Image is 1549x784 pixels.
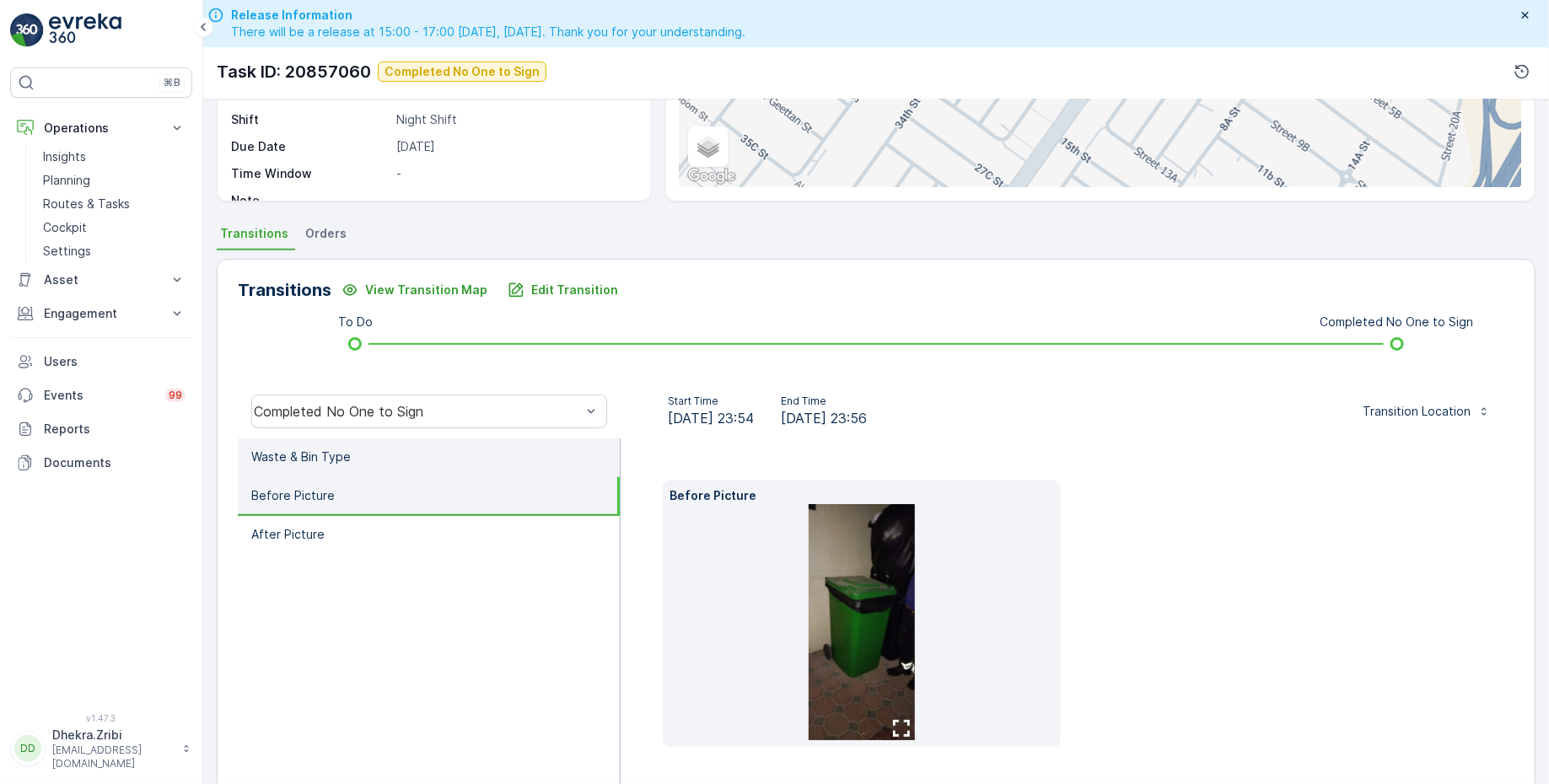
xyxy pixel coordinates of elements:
a: Documents [10,446,192,480]
p: [DATE] [396,138,633,155]
button: DDDhekra.Zribi[EMAIL_ADDRESS][DOMAIN_NAME] [10,727,192,771]
button: Transition Location [1353,398,1501,425]
img: logo_light-DOdMpM7g.png [49,13,121,47]
p: Operations [44,120,159,137]
p: Insights [43,148,86,165]
p: Edit Transition [531,282,618,298]
p: Routes & Tasks [43,196,130,212]
button: Edit Transition [498,277,628,303]
span: Orders [305,225,347,242]
div: Completed No One to Sign [254,404,581,419]
button: Operations [10,111,192,145]
a: Routes & Tasks [36,192,192,216]
p: 99 [169,389,182,402]
p: Shift [231,111,390,128]
p: Planning [43,172,90,189]
p: Time Window [231,165,390,182]
p: Transitions [238,277,331,303]
p: ⌘B [164,76,180,89]
a: Settings [36,239,192,263]
a: Cockpit [36,216,192,239]
p: Completed No One to Sign [385,63,540,80]
button: Asset [10,263,192,297]
img: logo [10,13,44,47]
p: Night Shift [396,111,633,128]
p: Events [44,387,155,404]
span: Transitions [220,225,288,242]
p: Engagement [44,305,159,322]
button: Completed No One to Sign [378,62,546,82]
a: Planning [36,169,192,192]
p: Transition Location [1363,403,1471,420]
div: DD [14,735,41,762]
p: Reports [44,421,186,438]
span: Release Information [231,7,745,24]
p: Start Time [668,395,754,408]
p: Settings [43,243,91,260]
a: Events99 [10,379,192,412]
p: To Do [338,314,373,330]
p: Cockpit [43,219,87,236]
p: Documents [44,454,186,471]
img: b697d563ccf3423d9d86b21cc54e101f.jpg [809,504,915,740]
p: - [396,165,633,182]
span: There will be a release at 15:00 - 17:00 [DATE], [DATE]. Thank you for your understanding. [231,24,745,40]
p: Due Date [231,138,390,155]
p: Task ID: 20857060 [217,59,371,84]
a: Layers [690,128,727,165]
p: Completed No One to Sign [1320,314,1474,330]
p: [EMAIL_ADDRESS][DOMAIN_NAME] [52,744,174,771]
a: Reports [10,412,192,446]
p: Note [231,192,390,209]
a: Users [10,345,192,379]
p: Before Picture [251,487,335,504]
p: Asset [44,271,159,288]
span: [DATE] 23:54 [668,408,754,428]
button: View Transition Map [331,277,498,303]
span: [DATE] 23:56 [781,408,867,428]
img: Google [684,165,740,187]
p: Dhekra.Zribi [52,727,174,744]
span: v 1.47.3 [10,713,192,723]
p: - [396,192,633,209]
p: Waste & Bin Type [251,448,351,465]
p: End Time [781,395,867,408]
a: Open this area in Google Maps (opens a new window) [684,165,740,187]
p: Users [44,353,186,370]
p: View Transition Map [365,282,487,298]
a: Insights [36,145,192,169]
p: Before Picture [670,487,1054,504]
button: Engagement [10,297,192,330]
p: After Picture [251,526,325,543]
